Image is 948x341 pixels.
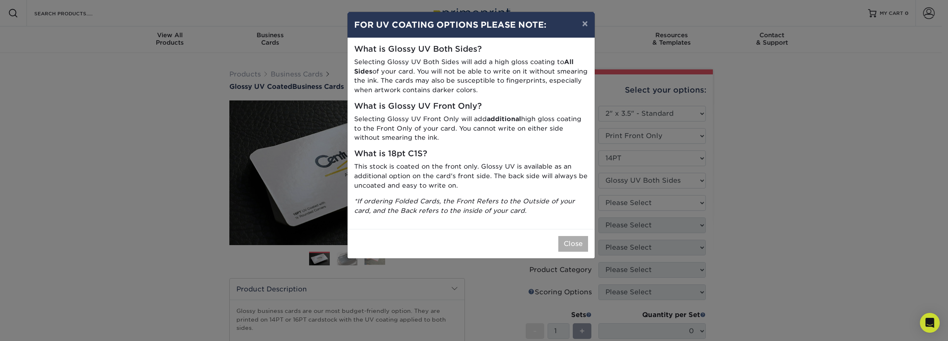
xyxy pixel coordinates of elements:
div: Open Intercom Messenger [920,313,940,333]
i: *If ordering Folded Cards, the Front Refers to the Outside of your card, and the Back refers to t... [354,197,575,215]
p: This stock is coated on the front only. Glossy UV is available as an additional option on the car... [354,162,588,190]
h5: What is 18pt C1S? [354,149,588,159]
h5: What is Glossy UV Front Only? [354,102,588,111]
button: × [575,12,594,35]
h4: FOR UV COATING OPTIONS PLEASE NOTE: [354,19,588,31]
p: Selecting Glossy UV Front Only will add high gloss coating to the Front Only of your card. You ca... [354,114,588,143]
h5: What is Glossy UV Both Sides? [354,45,588,54]
p: Selecting Glossy UV Both Sides will add a high gloss coating to of your card. You will not be abl... [354,57,588,95]
strong: All Sides [354,58,574,75]
strong: additional [487,115,521,123]
button: Close [558,236,588,252]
